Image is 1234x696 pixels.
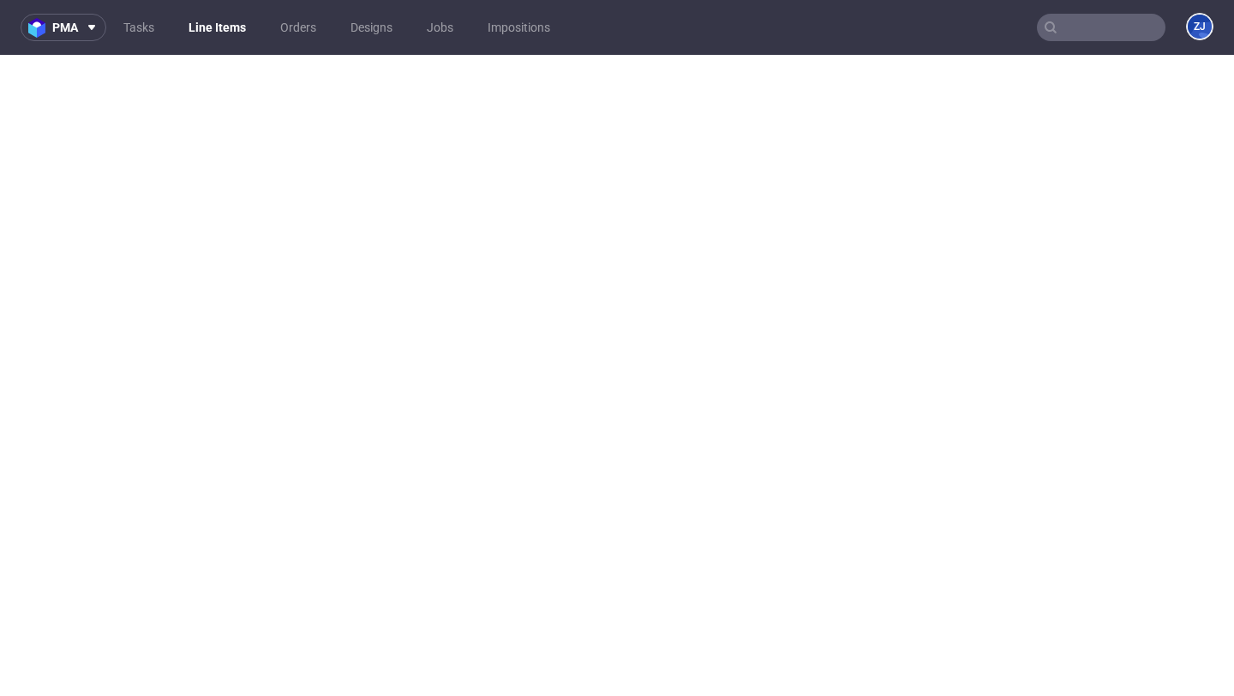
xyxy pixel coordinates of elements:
[340,14,403,41] a: Designs
[21,14,106,41] button: pma
[477,14,560,41] a: Impositions
[52,21,78,33] span: pma
[270,14,326,41] a: Orders
[416,14,464,41] a: Jobs
[1188,15,1212,39] figcaption: ZJ
[28,18,52,38] img: logo
[178,14,256,41] a: Line Items
[113,14,165,41] a: Tasks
